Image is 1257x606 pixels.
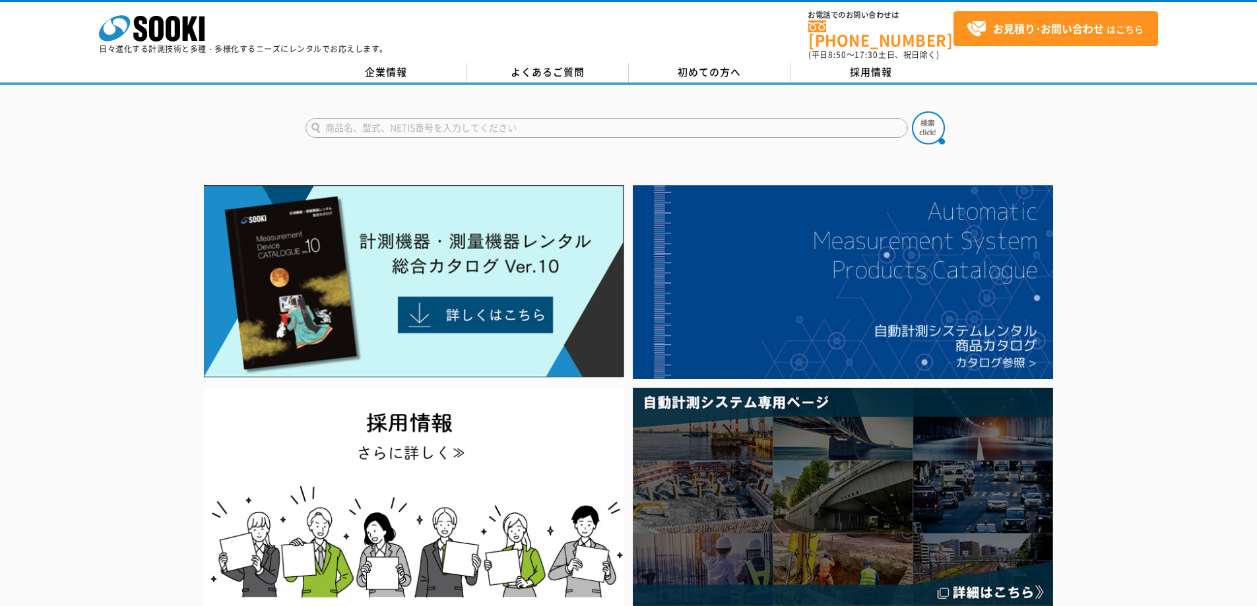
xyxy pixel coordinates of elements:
[967,19,1144,39] span: はこちら
[467,63,629,82] a: よくあるご質問
[629,63,790,82] a: 初めての方へ
[204,388,624,606] img: SOOKI recruit
[306,118,908,138] input: 商品名、型式、NETIS番号を入力してください
[828,49,847,61] span: 8:50
[633,388,1053,606] img: 自動計測システム専用ページ
[808,11,953,19] span: お電話でのお問い合わせは
[808,49,939,61] span: (平日 ～ 土日、祝日除く)
[993,20,1104,36] strong: お見積り･お問い合わせ
[633,185,1053,379] img: 自動計測システムカタログ
[678,65,741,79] span: 初めての方へ
[854,49,878,61] span: 17:30
[306,63,467,82] a: 企業情報
[790,63,952,82] a: 採用情報
[99,45,388,53] p: 日々進化する計測技術と多種・多様化するニーズにレンタルでお応えします。
[204,185,624,378] img: Catalog Ver10
[808,20,953,47] a: [PHONE_NUMBER]
[953,11,1158,46] a: お見積り･お問い合わせはこちら
[912,111,945,144] img: btn_search.png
